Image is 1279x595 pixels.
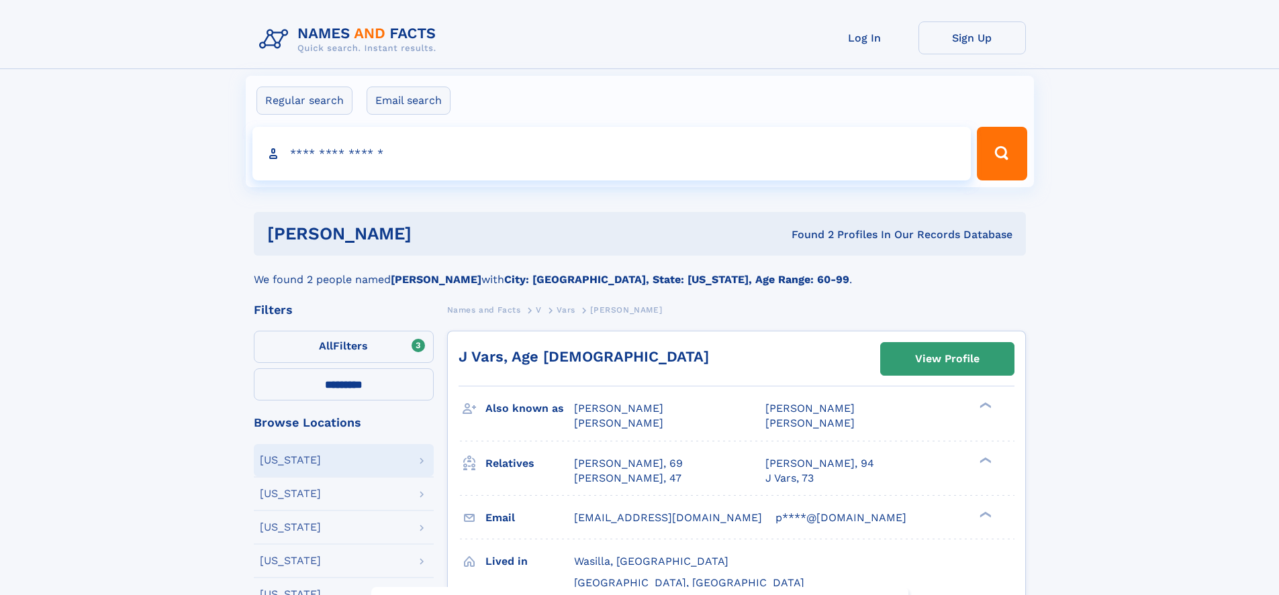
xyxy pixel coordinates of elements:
h3: Relatives [485,452,574,475]
h3: Lived in [485,550,574,573]
label: Regular search [256,87,352,115]
h1: [PERSON_NAME] [267,225,602,242]
button: Search Button [977,127,1027,180]
h3: Email [485,506,574,529]
a: [PERSON_NAME], 69 [574,456,683,471]
div: Found 2 Profiles In Our Records Database [602,227,1012,242]
div: ❯ [976,510,992,519]
a: Log In [811,21,918,54]
b: City: [GEOGRAPHIC_DATA], State: [US_STATE], Age Range: 60-99 [504,273,849,286]
div: [US_STATE] [260,522,321,533]
div: [US_STATE] [260,555,321,566]
span: [PERSON_NAME] [574,402,663,415]
div: View Profile [915,343,980,374]
a: View Profile [881,343,1014,375]
span: All [319,339,333,352]
span: [PERSON_NAME] [765,402,855,415]
img: Logo Names and Facts [254,21,447,58]
label: Email search [367,87,451,115]
a: Vars [557,301,575,318]
h3: Also known as [485,397,574,420]
div: [US_STATE] [260,455,321,466]
b: [PERSON_NAME] [391,273,481,286]
input: search input [252,127,972,180]
div: Browse Locations [254,417,434,429]
span: [PERSON_NAME] [574,417,663,429]
div: ❯ [976,455,992,464]
div: Filters [254,304,434,316]
a: V [536,301,542,318]
div: We found 2 people named with . [254,256,1026,288]
a: [PERSON_NAME], 47 [574,471,681,486]
a: [PERSON_NAME], 94 [765,456,874,471]
a: Names and Facts [447,301,521,318]
span: V [536,305,542,315]
span: [PERSON_NAME] [765,417,855,429]
span: Wasilla, [GEOGRAPHIC_DATA] [574,555,728,567]
a: J Vars, Age [DEMOGRAPHIC_DATA] [459,348,709,365]
a: Sign Up [918,21,1026,54]
span: [PERSON_NAME] [590,305,662,315]
label: Filters [254,331,434,363]
div: ❯ [976,401,992,410]
div: [US_STATE] [260,488,321,499]
span: [GEOGRAPHIC_DATA], [GEOGRAPHIC_DATA] [574,576,804,589]
span: Vars [557,305,575,315]
a: J Vars, 73 [765,471,814,486]
span: [EMAIL_ADDRESS][DOMAIN_NAME] [574,511,762,524]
